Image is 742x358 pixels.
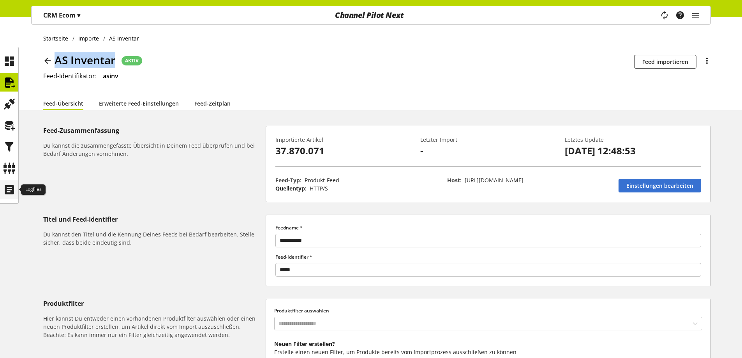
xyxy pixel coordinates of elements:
[31,6,711,25] nav: main navigation
[619,179,701,192] a: Einstellungen bearbeiten
[565,136,701,144] p: Letztes Update
[626,182,693,190] span: Einstellungen bearbeiten
[274,348,702,356] p: Erstelle einen neuen Filter, um Produkte bereits vom Importprozess ausschließen zu können
[43,215,263,224] h5: Titel und Feed-Identifier
[77,11,80,19] span: ▾
[275,136,412,144] p: Importierte Artikel
[642,58,688,66] span: Feed importieren
[420,136,557,144] p: Letzter Import
[74,34,103,42] a: Importe
[310,185,328,192] span: HTTP/S
[275,185,307,192] span: Quellentyp:
[465,176,523,184] span: https://get.cpexp.de/qphzR4FA2SXTBmqfvskYiQ6mJcOJc-I5mt_Kgx-pHsECvjuvfLWG_TCIU-AqR9LPUeibup6UKyvd...
[420,144,557,158] p: -
[275,224,303,231] span: Feedname *
[275,254,312,260] span: Feed-Identifier *
[43,299,263,308] h5: Produktfilter
[275,144,412,158] p: 37.870.071
[125,57,139,64] span: AKTIV
[634,55,696,69] button: Feed importieren
[43,230,263,247] h6: Du kannst den Titel und die Kennung Deines Feeds bei Bedarf bearbeiten. Stelle sicher, dass beide...
[21,184,46,195] div: Logfiles
[305,176,339,184] span: Produkt-Feed
[194,99,231,108] a: Feed-Zeitplan
[99,99,179,108] a: Erweiterte Feed-Einstellungen
[275,176,301,184] span: Feed-Typ:
[565,144,701,158] p: [DATE] 12:48:53
[43,34,72,42] a: Startseite
[447,176,462,184] span: Host:
[55,52,115,68] span: AS Inventar
[274,340,335,347] b: Neuen Filter erstellen?
[103,72,118,80] span: asinv
[43,141,263,158] h6: Du kannst die zusammengefasste Übersicht in Deinem Feed überprüfen und bei Bedarf Änderungen vorn...
[43,72,97,80] span: Feed-Identifikator:
[43,314,263,339] h6: Hier kannst Du entweder einen vorhandenen Produktfilter auswählen oder einen neuen Produktfilter ...
[43,11,80,20] p: CRM Ecom
[43,126,263,135] h5: Feed-Zusammenfassung
[43,99,83,108] a: Feed-Übersicht
[274,307,702,314] label: Produktfilter auswählen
